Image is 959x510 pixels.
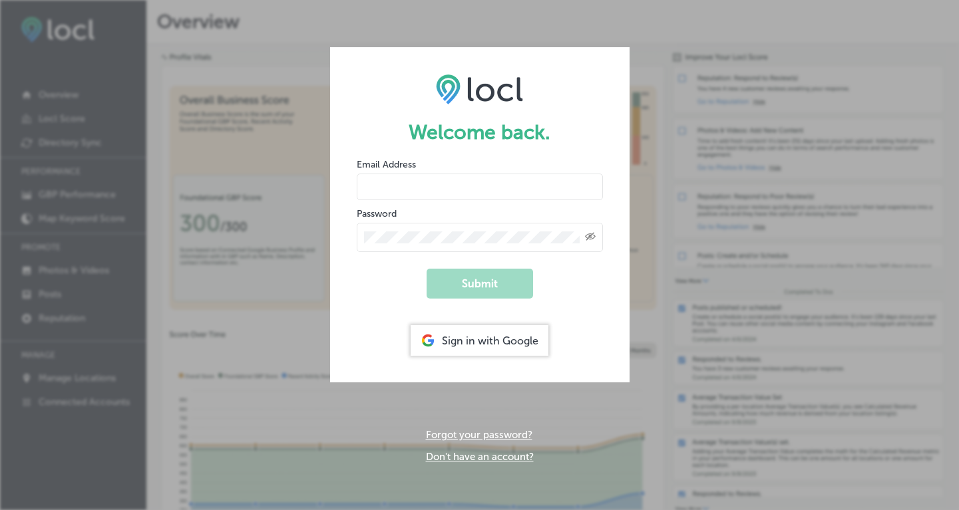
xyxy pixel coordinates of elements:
[357,159,416,170] label: Email Address
[357,120,603,144] h1: Welcome back.
[436,74,523,104] img: LOCL logo
[411,325,548,356] div: Sign in with Google
[427,269,533,299] button: Submit
[357,208,397,219] label: Password
[426,451,534,463] a: Don't have an account?
[585,231,596,243] span: Toggle password visibility
[426,429,532,441] a: Forgot your password?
